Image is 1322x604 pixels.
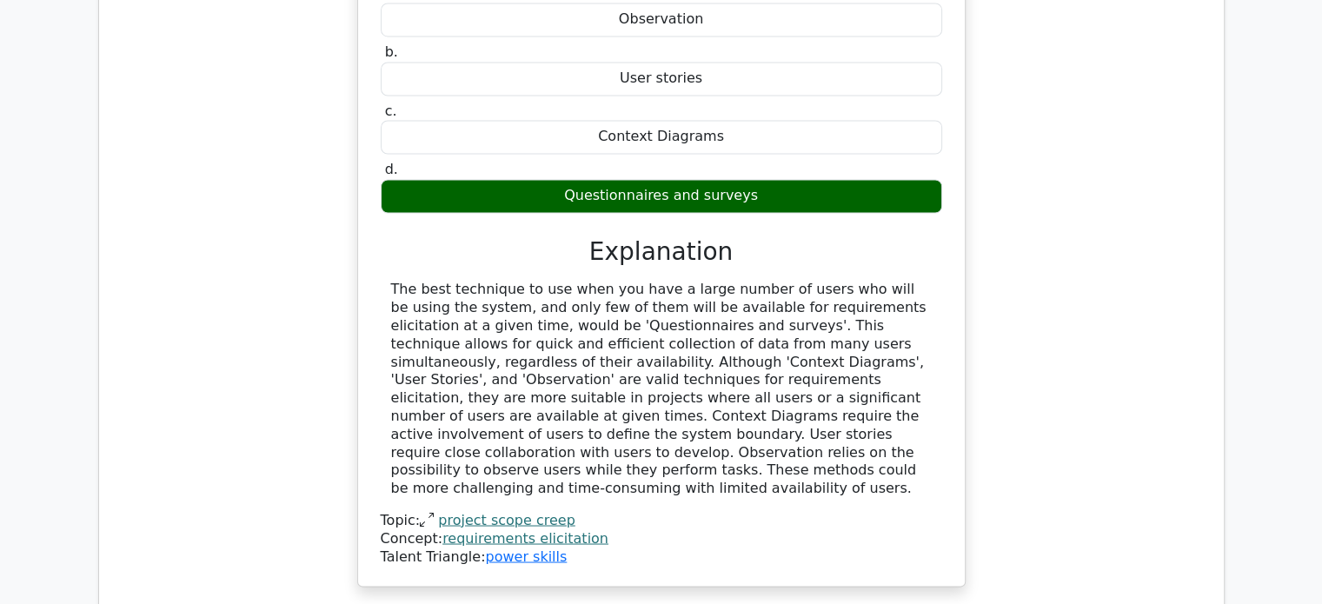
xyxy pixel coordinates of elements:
[381,3,942,37] div: Observation
[391,280,932,497] div: The best technique to use when you have a large number of users who will be using the system, and...
[385,103,397,119] span: c.
[391,237,932,267] h3: Explanation
[485,548,567,564] a: power skills
[442,529,608,546] a: requirements elicitation
[381,120,942,154] div: Context Diagrams
[381,511,942,565] div: Talent Triangle:
[385,43,398,60] span: b.
[381,529,942,548] div: Concept:
[385,161,398,177] span: d.
[381,511,942,529] div: Topic:
[381,62,942,96] div: User stories
[438,511,575,528] a: project scope creep
[381,179,942,213] div: Questionnaires and surveys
